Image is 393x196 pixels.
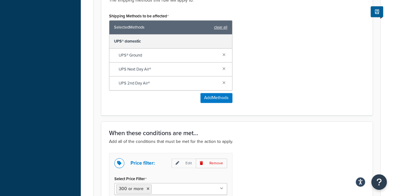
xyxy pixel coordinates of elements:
[119,51,217,60] span: UPS® Ground
[119,185,144,192] span: 300 or more
[109,130,365,136] h3: When these conditions are met...
[196,158,227,168] p: Remove
[114,23,211,32] span: Selected Methods
[200,93,232,103] button: AddMethods
[130,159,155,167] p: Price filter:
[119,79,217,88] span: UPS 2nd Day Air®
[214,23,227,32] a: clear all
[114,176,147,181] label: Select Price Filter
[109,138,365,145] p: Add all of the conditions that must be met for the action to apply.
[119,65,217,74] span: UPS Next Day Air®
[371,7,383,17] button: Show Help Docs
[371,174,387,190] button: Open Resource Center
[109,34,232,48] div: UPS® domestic
[109,14,169,19] label: Shipping Methods to be affected
[171,158,196,168] p: Edit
